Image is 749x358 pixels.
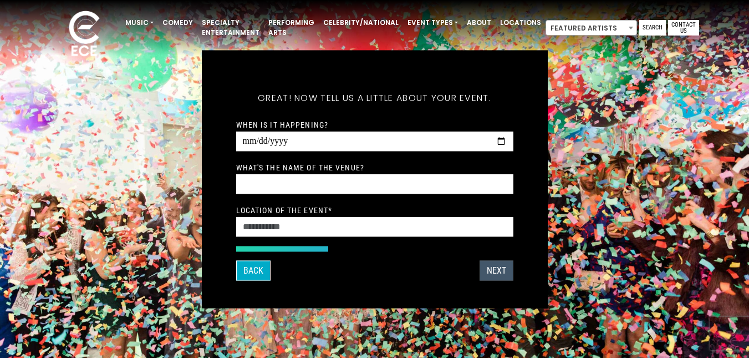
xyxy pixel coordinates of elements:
img: ece_new_logo_whitev2-1.png [57,8,112,62]
label: When is it happening? [236,119,329,129]
a: Contact Us [668,20,699,36]
label: What's the name of the venue? [236,162,364,172]
a: About [462,13,496,32]
a: Comedy [158,13,197,32]
span: Featured Artists [546,21,636,36]
label: Location of the event [236,205,333,215]
h5: Great! Now tell us a little about your event. [236,78,513,118]
a: Search [639,20,666,36]
a: Music [121,13,158,32]
a: Celebrity/National [319,13,403,32]
a: Locations [496,13,546,32]
button: Back [236,260,271,280]
a: Performing Arts [264,13,319,42]
a: Event Types [403,13,462,32]
button: Next [480,260,513,280]
span: Featured Artists [546,20,637,36]
a: Specialty Entertainment [197,13,264,42]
